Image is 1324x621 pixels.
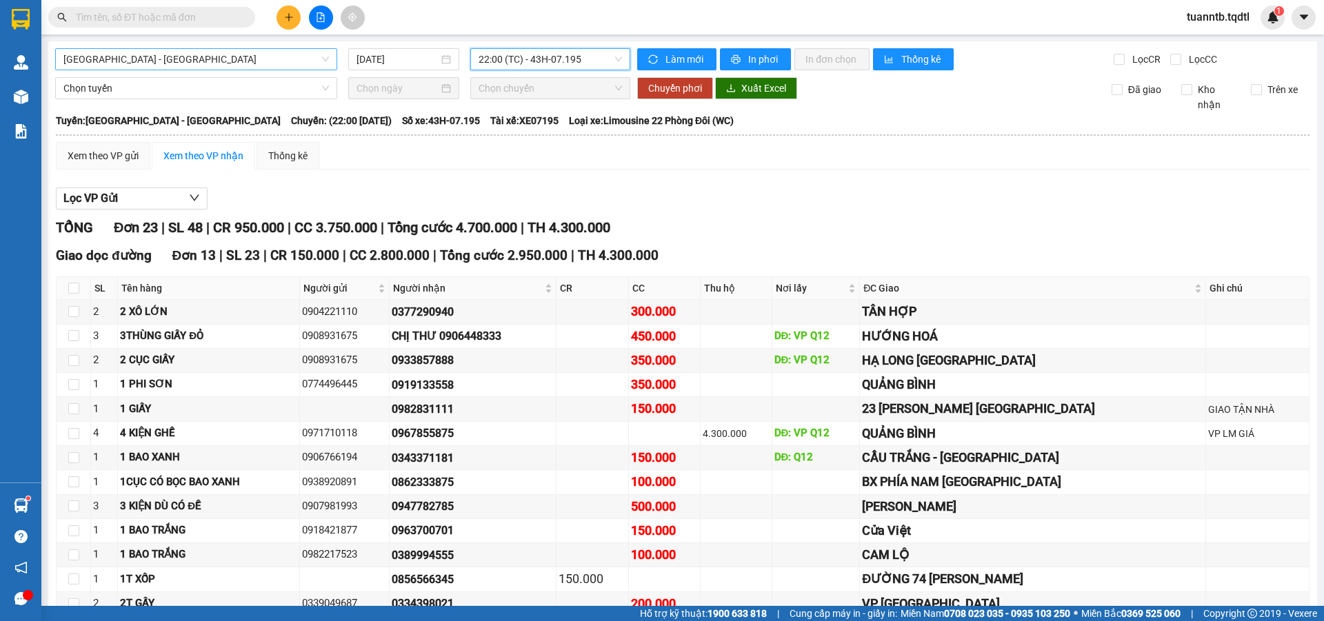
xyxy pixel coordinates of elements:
[1276,6,1281,16] span: 1
[392,327,553,345] div: CHỊ THƯ 0906448333
[774,352,858,369] div: DĐ: VP Q12
[631,521,699,540] div: 150.000
[93,425,115,442] div: 4
[213,219,284,236] span: CR 950.000
[381,219,384,236] span: |
[774,328,858,345] div: DĐ: VP Q12
[884,54,896,65] span: bar-chart
[120,474,297,491] div: 1CỤC CÓ BỌC BAO XANH
[284,12,294,22] span: plus
[631,594,699,613] div: 200.000
[302,425,388,442] div: 0971710118
[790,606,897,621] span: Cung cấp máy in - giấy in:
[120,425,297,442] div: 4 KIỆN GHẾ
[291,113,392,128] span: Chuyến: (22:00 [DATE])
[631,399,699,418] div: 150.000
[120,352,297,369] div: 2 CỤC GIẤY
[402,113,480,128] span: Số xe: 43H-07.195
[277,6,301,30] button: plus
[648,54,660,65] span: sync
[715,77,797,99] button: downloadXuất Excel
[120,498,297,515] div: 3 KIỆN DÙ CÓ ĐẾ
[703,426,769,441] div: 4.300.000
[93,352,115,369] div: 2
[556,277,629,300] th: CR
[731,54,743,65] span: printer
[392,400,553,418] div: 0982831111
[120,449,297,466] div: 1 BAO XANH
[316,12,325,22] span: file-add
[93,498,115,515] div: 3
[1183,52,1219,67] span: Lọc CC
[392,595,553,612] div: 0334398021
[118,277,299,300] th: Tên hàng
[392,474,553,491] div: 0862333875
[901,606,1070,621] span: Miền Nam
[120,304,297,320] div: 2 XÔ LỚN
[1192,82,1241,112] span: Kho nhận
[388,219,517,236] span: Tổng cước 4.700.000
[302,352,388,369] div: 0908931675
[350,247,430,263] span: CC 2.800.000
[873,48,954,70] button: bar-chartThống kê
[63,78,329,99] span: Chọn tuyến
[392,522,553,539] div: 0963700701
[56,187,208,210] button: Lọc VP Gửi
[392,376,553,394] div: 0919133558
[521,219,524,236] span: |
[114,219,158,236] span: Đơn 23
[120,401,297,418] div: 1 GIẤY
[1074,611,1078,616] span: ⚪️
[93,547,115,563] div: 1
[1292,6,1316,30] button: caret-down
[490,113,559,128] span: Tài xế: XE07195
[14,530,28,543] span: question-circle
[1267,11,1279,23] img: icon-new-feature
[206,219,210,236] span: |
[309,6,333,30] button: file-add
[93,474,115,491] div: 1
[578,247,659,263] span: TH 4.300.000
[1208,402,1307,417] div: GIAO TẬN NHÀ
[392,449,553,467] div: 0343371181
[219,247,223,263] span: |
[862,448,1203,467] div: CẦU TRẮNG - [GEOGRAPHIC_DATA]
[569,113,734,128] span: Loại xe: Limousine 22 Phòng Đôi (WC)
[189,192,200,203] span: down
[302,376,388,393] div: 0774496445
[14,498,28,513] img: warehouse-icon
[1176,8,1261,26] span: tuanntb.tqdtl
[343,247,346,263] span: |
[57,12,67,22] span: search
[14,592,28,605] span: message
[14,55,28,70] img: warehouse-icon
[93,401,115,418] div: 1
[862,399,1203,418] div: 23 [PERSON_NAME] [GEOGRAPHIC_DATA]
[168,219,203,236] span: SL 48
[14,90,28,104] img: warehouse-icon
[120,522,297,539] div: 1 BAO TRẮNG
[172,247,217,263] span: Đơn 13
[93,595,115,612] div: 2
[161,219,165,236] span: |
[479,49,622,70] span: 22:00 (TC) - 43H-07.195
[93,571,115,588] div: 1
[93,522,115,539] div: 1
[862,327,1203,346] div: HƯỚNG HOÁ
[392,571,553,588] div: 0856566345
[862,472,1203,491] div: BX PHÍA NAM [GEOGRAPHIC_DATA]
[748,52,780,67] span: In phơi
[392,303,553,320] div: 0377290940
[56,247,152,263] span: Giao dọc đường
[1262,82,1303,97] span: Trên xe
[637,48,716,70] button: syncLàm mới
[1208,426,1307,441] div: VP LM GIÁ
[14,124,28,139] img: solution-icon
[93,328,115,345] div: 3
[93,376,115,393] div: 1
[774,449,858,466] div: DĐ: Q12
[63,49,329,70] span: Sài Gòn - Đà Lạt
[56,219,93,236] span: TỔNG
[226,247,260,263] span: SL 23
[268,148,308,163] div: Thống kê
